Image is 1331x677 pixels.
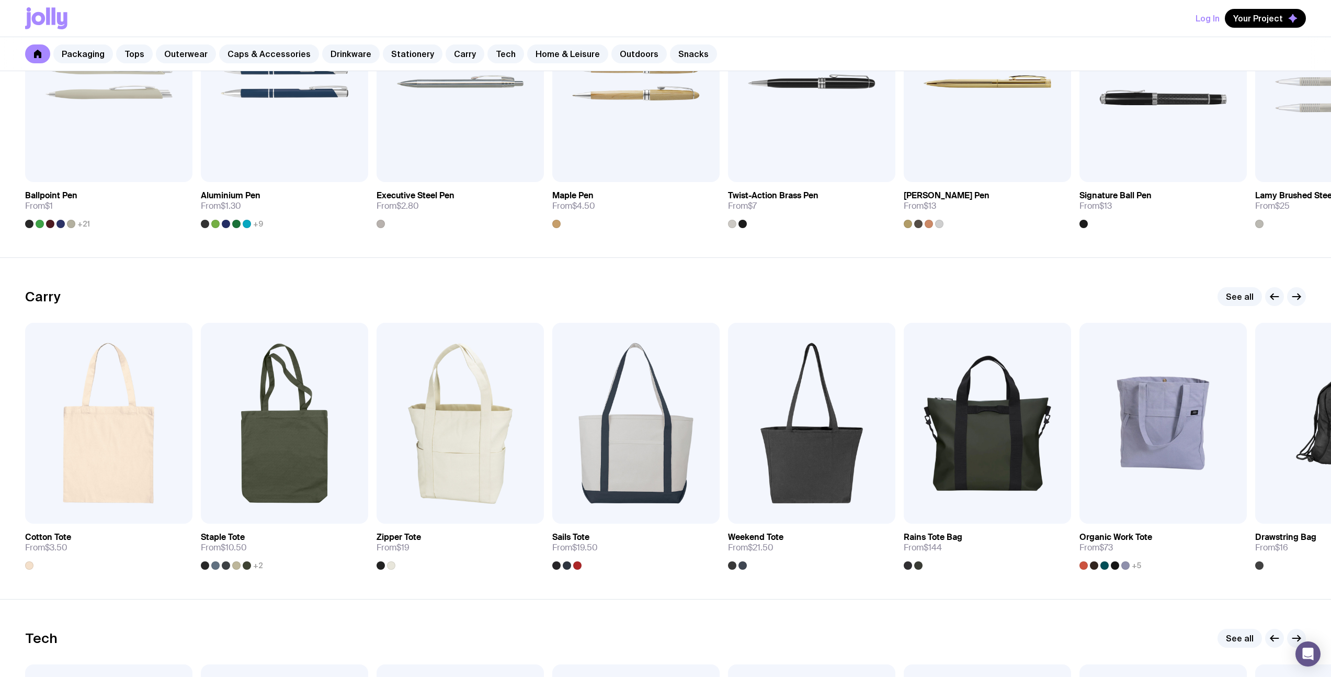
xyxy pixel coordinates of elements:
h3: Zipper Tote [377,532,421,543]
span: From [201,201,241,211]
span: $1 [45,200,53,211]
a: Tech [487,44,524,63]
span: From [1079,201,1112,211]
h3: Staple Tote [201,532,245,543]
span: Your Project [1233,13,1283,24]
a: Signature Ball PenFrom$13 [1079,182,1247,228]
h2: Carry [25,289,61,304]
h3: Signature Ball Pen [1079,190,1152,201]
a: Rains Tote BagFrom$144 [904,524,1071,570]
a: Outerwear [156,44,216,63]
span: $7 [748,200,757,211]
h3: Executive Steel Pen [377,190,454,201]
a: Stationery [383,44,442,63]
a: Twist-Action Brass PenFrom$7 [728,182,895,228]
a: Ballpoint PenFrom$1+21 [25,182,192,228]
span: $10.50 [221,542,247,553]
a: Zipper ToteFrom$19 [377,524,544,570]
h3: Ballpoint Pen [25,190,77,201]
a: Executive Steel PenFrom$2.80 [377,182,544,228]
div: Open Intercom Messenger [1295,641,1321,667]
h3: Organic Work Tote [1079,532,1152,543]
span: $73 [1099,542,1113,553]
span: From [552,201,595,211]
span: $13 [1099,200,1112,211]
span: From [904,201,936,211]
a: Packaging [53,44,113,63]
a: Snacks [670,44,717,63]
span: +9 [253,220,263,228]
span: From [904,543,942,553]
a: Tops [116,44,153,63]
span: +21 [77,220,90,228]
a: Maple PenFrom$4.50 [552,182,720,228]
span: $16 [1275,542,1288,553]
span: From [728,543,773,553]
h3: Maple Pen [552,190,594,201]
h3: Drawstring Bag [1255,532,1316,543]
h3: Aluminium Pen [201,190,260,201]
h3: [PERSON_NAME] Pen [904,190,989,201]
a: Carry [446,44,484,63]
a: Staple ToteFrom$10.50+2 [201,524,368,570]
a: Caps & Accessories [219,44,319,63]
span: From [1079,543,1113,553]
button: Log In [1196,9,1220,28]
span: $25 [1275,200,1290,211]
a: Sails ToteFrom$19.50 [552,524,720,570]
h3: Rains Tote Bag [904,532,962,543]
a: Outdoors [611,44,667,63]
span: $2.80 [396,200,419,211]
span: From [1255,543,1288,553]
span: From [25,201,53,211]
a: [PERSON_NAME] PenFrom$13 [904,182,1071,228]
span: $1.30 [221,200,241,211]
a: See all [1218,629,1262,648]
h2: Tech [25,630,58,646]
span: From [377,543,409,553]
a: See all [1218,287,1262,306]
a: Organic Work ToteFrom$73+5 [1079,524,1247,570]
button: Your Project [1225,9,1306,28]
h3: Sails Tote [552,532,589,543]
span: $3.50 [45,542,67,553]
span: $19.50 [572,542,598,553]
span: +2 [253,561,263,570]
span: $21.50 [748,542,773,553]
span: From [201,543,247,553]
h3: Weekend Tote [728,532,783,543]
span: From [25,543,67,553]
a: Aluminium PenFrom$1.30+9 [201,182,368,228]
span: $19 [396,542,409,553]
span: $4.50 [572,200,595,211]
h3: Twist-Action Brass Pen [728,190,818,201]
span: $13 [924,200,936,211]
span: From [1255,201,1290,211]
h3: Cotton Tote [25,532,71,543]
span: From [552,543,598,553]
span: From [728,201,757,211]
a: Weekend ToteFrom$21.50 [728,524,895,570]
a: Home & Leisure [527,44,608,63]
span: From [377,201,419,211]
span: $144 [924,542,942,553]
span: +5 [1132,561,1141,570]
a: Drinkware [322,44,380,63]
a: Cotton ToteFrom$3.50 [25,524,192,570]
